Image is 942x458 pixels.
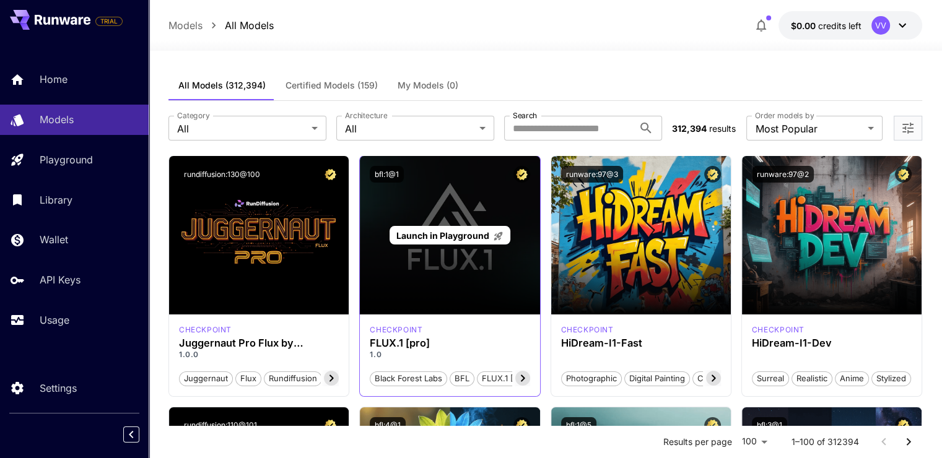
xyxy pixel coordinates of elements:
div: $0.00 [791,19,861,32]
nav: breadcrumb [168,18,274,33]
button: bfl:4@1 [370,417,406,434]
span: rundiffusion [264,373,321,385]
label: Search [513,110,537,121]
div: VV [871,16,890,35]
span: BFL [450,373,474,385]
h3: FLUX.1 [pro] [370,337,530,349]
span: results [709,123,736,134]
span: $0.00 [791,20,818,31]
button: Realistic [792,370,832,386]
span: Cinematic [693,373,739,385]
button: BFL [450,370,474,386]
button: Certified Model – Vetted for best performance and includes a commercial license. [322,417,339,434]
a: Launch in Playground [390,226,510,245]
div: 100 [737,433,772,451]
p: 1–100 of 312394 [792,436,859,448]
span: Launch in Playground [396,230,489,241]
button: rundiffusion:130@100 [179,166,265,183]
button: Anime [835,370,869,386]
button: Certified Model – Vetted for best performance and includes a commercial license. [322,166,339,183]
button: Collapse sidebar [123,426,139,443]
button: bfl:3@1 [752,417,787,434]
p: Results per page [663,436,732,448]
span: Photographic [562,373,621,385]
button: $0.00VV [778,11,922,40]
p: API Keys [40,272,81,287]
span: flux [236,373,261,385]
button: Certified Model – Vetted for best performance and includes a commercial license. [513,166,530,183]
span: My Models (0) [398,80,458,91]
div: FLUX.1 D [179,324,232,335]
button: rundiffusion [264,370,322,386]
span: Digital Painting [625,373,689,385]
button: runware:97@2 [752,166,814,183]
p: checkpoint [370,324,422,335]
span: Anime [835,373,868,385]
span: Black Forest Labs [370,373,447,385]
span: Stylized [872,373,910,385]
button: Certified Model – Vetted for best performance and includes a commercial license. [895,166,912,183]
button: Certified Model – Vetted for best performance and includes a commercial license. [704,417,721,434]
h3: Juggernaut Pro Flux by RunDiffusion [179,337,339,349]
p: Home [40,72,68,87]
button: Certified Model – Vetted for best performance and includes a commercial license. [895,417,912,434]
span: TRIAL [96,17,122,26]
span: Surreal [752,373,788,385]
span: Realistic [792,373,832,385]
div: HiDream Dev [752,324,805,335]
p: Library [40,192,72,207]
p: checkpoint [561,324,614,335]
span: 312,394 [672,123,707,134]
button: FLUX.1 [pro] [477,370,534,386]
button: Certified Model – Vetted for best performance and includes a commercial license. [513,417,530,434]
a: Models [168,18,203,33]
button: bfl:1@1 [370,166,404,183]
span: credits left [818,20,861,31]
label: Architecture [345,110,387,121]
button: Black Forest Labs [370,370,447,386]
h3: HiDream-I1-Fast [561,337,721,349]
h3: HiDream-I1-Dev [752,337,912,349]
button: rundiffusion:110@101 [179,417,262,434]
span: FLUX.1 [pro] [478,373,534,385]
button: Stylized [871,370,911,386]
button: runware:97@3 [561,166,623,183]
button: flux [235,370,261,386]
span: Certified Models (159) [286,80,378,91]
div: fluxpro [370,324,422,335]
p: 1.0.0 [179,349,339,360]
span: juggernaut [180,373,232,385]
button: Surreal [752,370,789,386]
button: Open more filters [901,121,915,136]
button: Digital Painting [624,370,690,386]
span: Most Popular [755,121,863,136]
span: Add your payment card to enable full platform functionality. [95,14,123,28]
button: Certified Model – Vetted for best performance and includes a commercial license. [704,166,721,183]
button: Photographic [561,370,622,386]
p: Playground [40,152,93,167]
label: Order models by [755,110,814,121]
button: Cinematic [692,370,740,386]
p: checkpoint [179,324,232,335]
span: All [345,121,474,136]
p: Wallet [40,232,68,247]
div: HiDream Fast [561,324,614,335]
p: checkpoint [752,324,805,335]
label: Category [177,110,210,121]
button: Go to next page [896,430,921,454]
span: All Models (312,394) [178,80,266,91]
span: All [177,121,307,136]
a: All Models [225,18,274,33]
p: Usage [40,313,69,327]
div: Collapse sidebar [133,423,149,446]
p: 1.0 [370,349,530,360]
p: Models [40,112,74,127]
p: Settings [40,381,77,395]
button: bfl:1@5 [561,417,596,434]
